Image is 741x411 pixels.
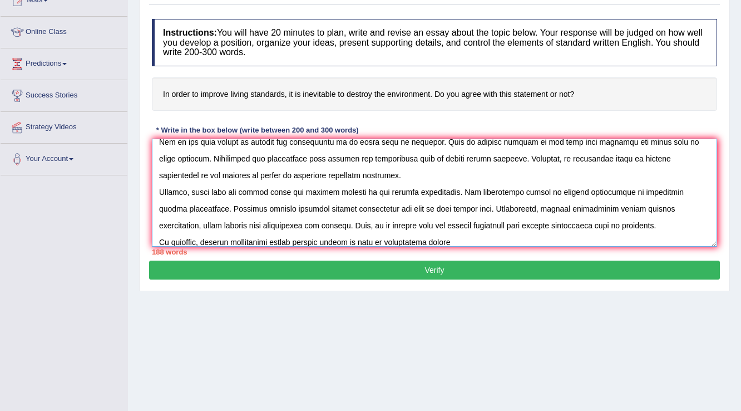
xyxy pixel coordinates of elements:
[152,77,717,111] h4: In order to improve living standards, it is inevitable to destroy the environment. Do you agree w...
[152,19,717,66] h4: You will have 20 minutes to plan, write and revise an essay about the topic below. Your response ...
[1,144,127,172] a: Your Account
[1,80,127,108] a: Success Stories
[1,48,127,76] a: Predictions
[152,247,717,257] div: 188 words
[152,125,363,135] div: * Write in the box below (write between 200 and 300 words)
[1,17,127,45] a: Online Class
[1,112,127,140] a: Strategy Videos
[149,261,720,280] button: Verify
[163,28,217,37] b: Instructions:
